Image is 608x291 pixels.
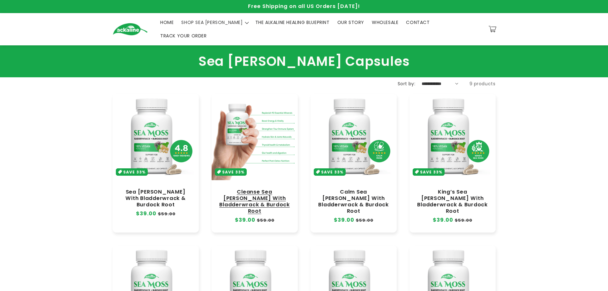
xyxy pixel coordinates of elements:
a: THE ALKALINE HEALING BLUEPRINT [251,16,334,29]
span: HOME [160,19,174,25]
a: CONTACT [402,16,433,29]
h1: Sea [PERSON_NAME] Capsules [113,53,496,69]
label: Sort by: [398,80,415,87]
a: King’s Sea [PERSON_NAME] With Bladderwrack & Burdock Root [416,189,489,215]
span: THE ALKALINE HEALING BLUEPRINT [255,19,330,25]
img: Ackaline [113,23,148,35]
span: OUR STORY [337,19,364,25]
a: HOME [156,16,177,29]
span: WHOLESALE [372,19,398,25]
a: Calm Sea [PERSON_NAME] With Bladderwrack & Burdock Root [317,189,390,215]
summary: SHOP SEA [PERSON_NAME] [177,16,251,29]
a: TRACK YOUR ORDER [156,29,211,42]
span: 9 products [469,80,496,87]
a: Sea [PERSON_NAME] With Bladderwrack & Burdock Root [119,189,192,208]
span: TRACK YOUR ORDER [160,33,207,39]
span: CONTACT [406,19,430,25]
span: SHOP SEA [PERSON_NAME] [181,19,243,25]
a: Cleanse Sea [PERSON_NAME] With Bladderwrack & Burdock Root [218,189,291,215]
a: OUR STORY [334,16,368,29]
a: WHOLESALE [368,16,402,29]
span: Free Shipping on all US Orders [DATE]! [248,3,360,10]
